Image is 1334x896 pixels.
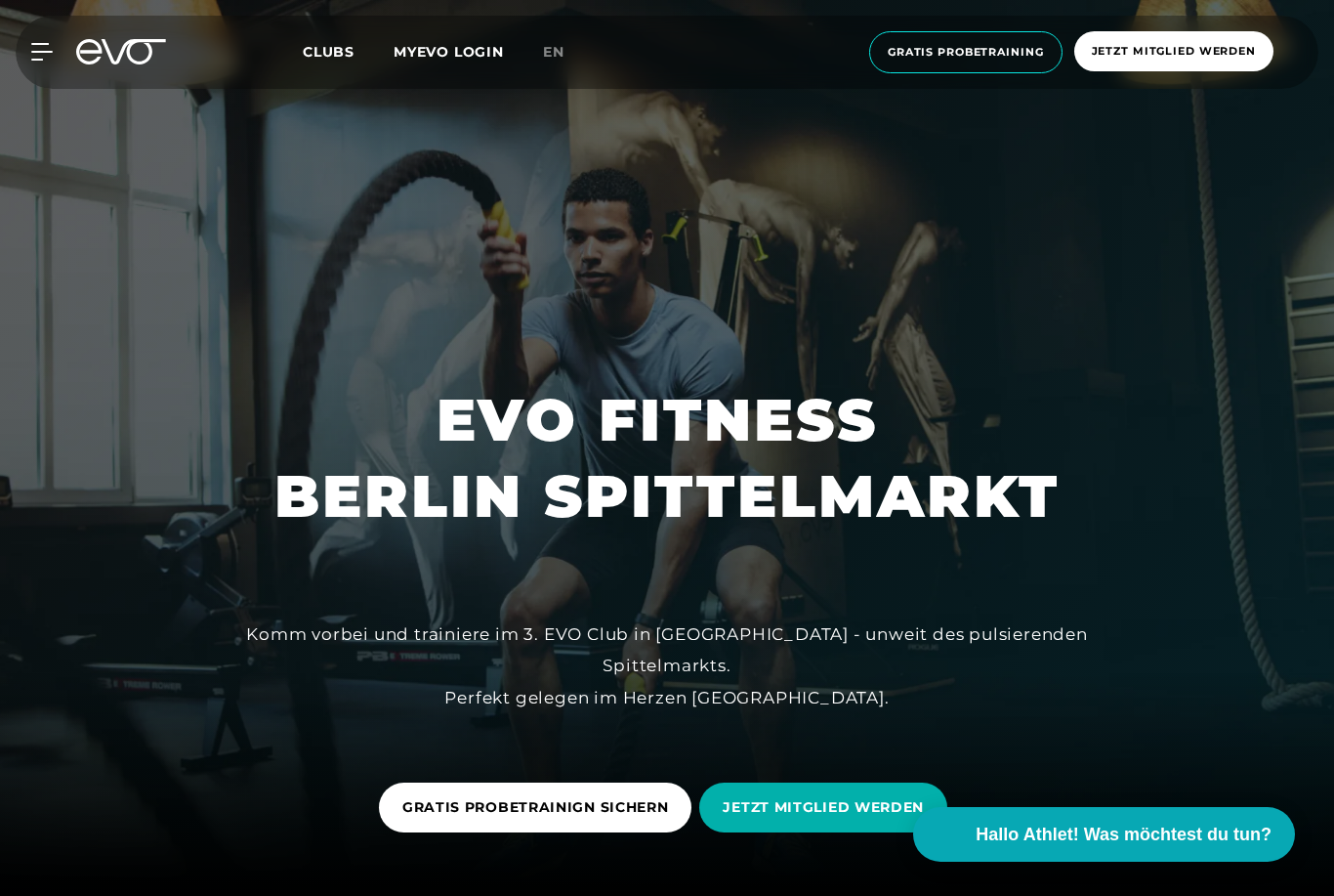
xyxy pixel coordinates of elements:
a: MYEVO LOGIN [394,43,504,61]
h1: EVO FITNESS BERLIN SPITTELMARKT [274,382,1060,534]
a: GRATIS PROBETRAINIGN SICHERN [379,768,700,847]
a: JETZT MITGLIED WERDEN [699,768,955,847]
span: Hallo Athlet! Was möchtest du tun? [976,822,1271,848]
span: Clubs [303,43,354,61]
a: en [543,41,588,64]
button: Hallo Athlet! Was möchtest du tun? [913,807,1295,862]
span: Gratis Probetraining [888,44,1044,61]
span: Jetzt Mitglied werden [1092,43,1256,60]
a: Clubs [303,42,394,61]
span: JETZT MITGLIED WERDEN [723,797,924,818]
a: Jetzt Mitglied werden [1068,31,1279,73]
a: Gratis Probetraining [863,31,1068,73]
span: en [543,43,564,61]
span: GRATIS PROBETRAINIGN SICHERN [402,797,669,818]
div: Komm vorbei und trainiere im 3. EVO Club in [GEOGRAPHIC_DATA] - unweit des pulsierenden Spittelma... [228,619,1106,713]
